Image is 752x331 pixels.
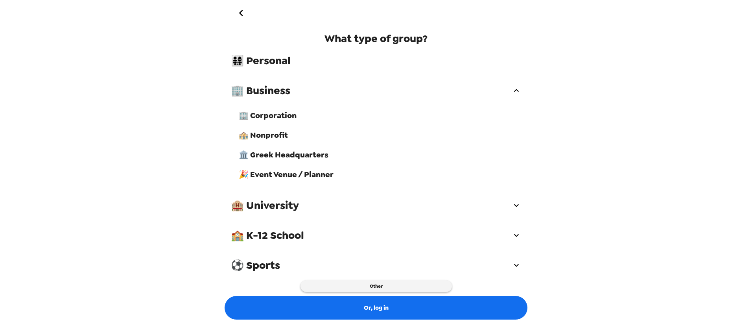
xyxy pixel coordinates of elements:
[232,145,527,165] div: 🏛️ Greek Headquarters
[225,194,527,217] div: 🏨 University
[239,169,521,179] span: 🎉 Event Venue / Planner
[231,54,521,68] span: 👨‍👩‍👧‍👧 Personal
[232,165,527,184] div: 🎉 Event Venue / Planner
[239,150,521,160] span: 🏛️ Greek Headquarters
[231,83,512,98] span: 🏢 Business
[225,224,527,247] div: 🏫 K-12 School
[239,130,521,140] span: 🏤 Nonprofit
[232,105,527,125] div: 🏢 Corporation
[231,198,512,213] span: 🏨 University
[300,280,452,292] button: Other
[324,31,428,46] span: What type of group?
[225,79,527,102] div: 🏢 Business
[239,110,521,120] span: 🏢 Corporation
[231,228,512,242] span: 🏫 K-12 School
[225,296,527,320] button: Or, log in
[225,49,527,72] div: 👨‍👩‍👧‍👧 Personal
[225,253,527,277] div: ⚽ Sports
[232,125,527,145] div: 🏤 Nonprofit
[231,258,512,272] span: ⚽ Sports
